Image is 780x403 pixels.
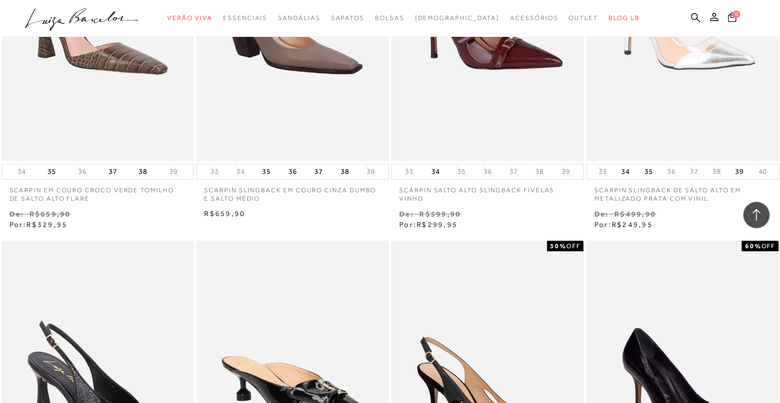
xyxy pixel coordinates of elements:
a: BLOG LB [609,8,639,28]
button: 33 [595,166,610,176]
span: R$329,95 [26,220,68,229]
button: 38 [709,166,724,176]
span: OFF [761,242,775,250]
span: Bolsas [375,14,405,22]
a: categoryNavScreenReaderText [510,8,558,28]
small: De: [9,210,24,218]
span: Por: [594,220,653,229]
small: R$499,90 [614,210,656,218]
button: 36 [285,164,300,179]
button: 38 [136,164,150,179]
a: categoryNavScreenReaderText [569,8,598,28]
a: Scarpin salto alto slingback fivelas vinho [391,180,584,204]
button: 34 [14,166,29,176]
button: 39 [363,166,378,176]
span: Essenciais [223,14,267,22]
button: 40 [755,166,769,176]
button: 39 [166,166,181,176]
button: 37 [687,166,701,176]
span: Sandálias [278,14,320,22]
small: De: [399,210,414,218]
span: Por: [9,220,68,229]
span: R$249,95 [612,220,653,229]
a: noSubCategoriesText [415,8,499,28]
button: 37 [506,166,521,176]
span: Acessórios [510,14,558,22]
a: categoryNavScreenReaderText [278,8,320,28]
button: 38 [532,166,547,176]
a: SCARPIN EM COURO CROCO VERDE TOMILHO DE SALTO ALTO FLARE [2,180,194,204]
span: Sapatos [331,14,364,22]
button: 34 [233,166,248,176]
span: Outlet [569,14,598,22]
a: categoryNavScreenReaderText [167,8,213,28]
button: 33 [207,166,222,176]
span: R$299,95 [417,220,458,229]
button: 35 [454,166,469,176]
button: 36 [480,166,495,176]
strong: 60% [745,242,761,250]
span: OFF [566,242,580,250]
small: De: [594,210,609,218]
button: 35 [641,164,656,179]
button: 39 [732,164,747,179]
button: 36 [75,166,90,176]
button: 33 [402,166,417,176]
strong: 30% [550,242,566,250]
span: 0 [733,11,740,18]
small: R$599,90 [419,210,461,218]
span: R$659,90 [204,209,245,218]
span: BLOG LB [609,14,639,22]
a: SCARPIN SLINGBACK DE SALTO ALTO EM METALIZADO PRATA COM VINIL [586,180,779,204]
small: R$659,90 [30,210,71,218]
button: 38 [337,164,352,179]
button: 35 [259,164,274,179]
span: Por: [399,220,458,229]
span: Verão Viva [167,14,213,22]
a: categoryNavScreenReaderText [331,8,364,28]
button: 37 [311,164,326,179]
a: categoryNavScreenReaderText [375,8,405,28]
button: 34 [428,164,443,179]
button: 34 [618,164,633,179]
a: SCARPIN SLINGBACK EM COURO CINZA DUMBO E SALTO MÉDIO [196,180,389,204]
button: 36 [664,166,679,176]
button: 37 [105,164,120,179]
button: 39 [558,166,573,176]
a: categoryNavScreenReaderText [223,8,267,28]
button: 35 [44,164,59,179]
span: [DEMOGRAPHIC_DATA] [415,14,499,22]
button: 0 [725,12,739,26]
